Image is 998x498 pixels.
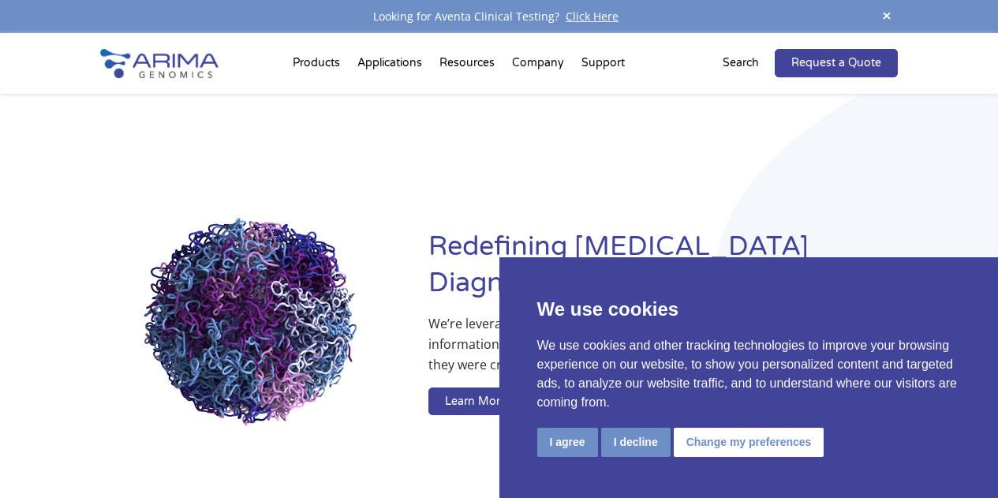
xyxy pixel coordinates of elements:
button: I agree [537,428,598,457]
a: Click Here [559,9,625,24]
img: Arima-Genomics-logo [100,49,219,78]
h1: Redefining [MEDICAL_DATA] Diagnostics [428,229,898,313]
button: Change my preferences [674,428,824,457]
a: Learn More [428,388,523,416]
p: We’re leveraging whole-genome sequence and structure information to ensure breakthrough therapies... [428,313,835,388]
p: We use cookies and other tracking technologies to improve your browsing experience on our website... [537,336,961,412]
p: We use cookies [537,295,961,324]
button: I decline [601,428,671,457]
a: Request a Quote [775,49,898,77]
p: Search [723,53,759,73]
div: Looking for Aventa Clinical Testing? [100,6,899,27]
